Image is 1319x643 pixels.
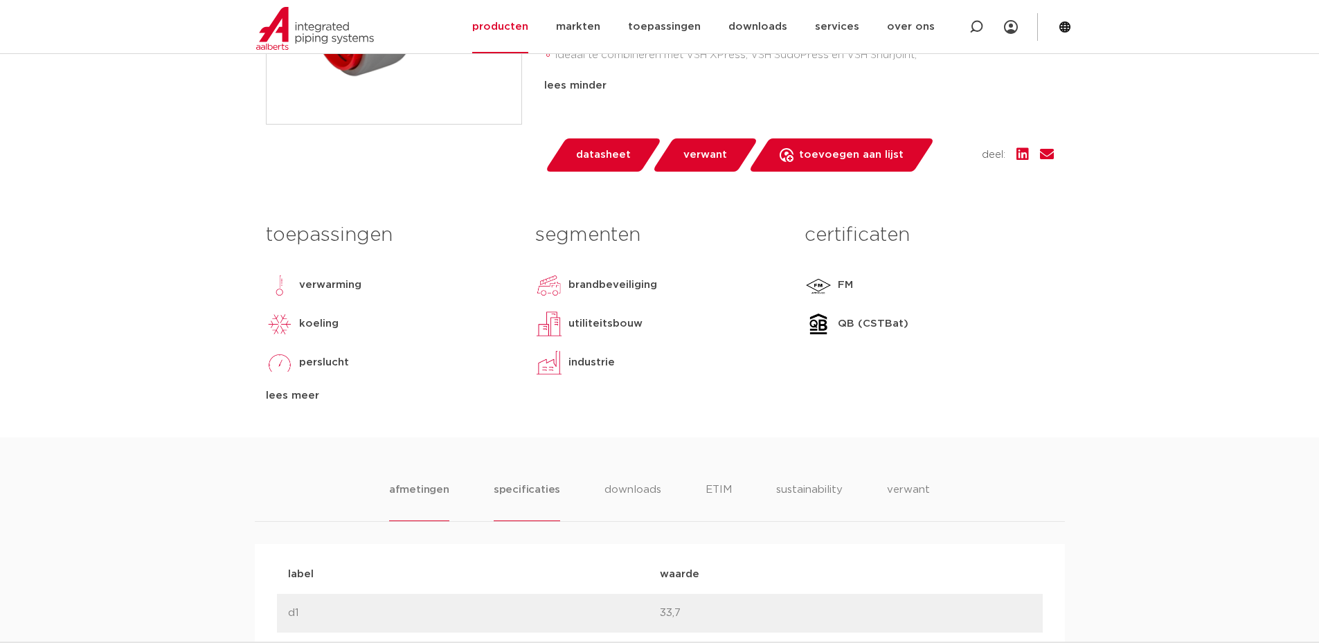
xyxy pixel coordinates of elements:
[389,482,449,521] li: afmetingen
[288,605,660,622] p: d1
[660,605,1032,622] p: 33,7
[535,310,563,338] img: utiliteitsbouw
[805,221,1053,249] h3: certificaten
[299,277,361,293] p: verwarming
[805,271,832,299] img: FM
[982,147,1005,163] span: deel:
[288,566,660,583] p: label
[266,221,514,249] h3: toepassingen
[604,482,661,521] li: downloads
[568,316,643,332] p: utiliteitsbouw
[266,349,294,377] img: perslucht
[299,354,349,371] p: perslucht
[535,271,563,299] img: brandbeveiliging
[799,144,904,166] span: toevoegen aan lijst
[660,566,1032,583] p: waarde
[266,271,294,299] img: verwarming
[706,482,732,521] li: ETIM
[544,138,662,172] a: datasheet
[838,316,908,332] p: QB (CSTBat)
[568,354,615,371] p: industrie
[494,482,560,521] li: specificaties
[299,316,339,332] p: koeling
[776,482,843,521] li: sustainability
[544,78,1054,94] div: lees minder
[535,221,784,249] h3: segmenten
[805,310,832,338] img: QB (CSTBat)
[555,44,1054,66] li: ideaal te combineren met VSH XPress, VSH SudoPress en VSH Shurjoint;
[838,277,853,293] p: FM
[887,482,930,521] li: verwant
[652,138,758,172] a: verwant
[576,144,631,166] span: datasheet
[535,349,563,377] img: industrie
[266,388,514,404] div: lees meer
[266,310,294,338] img: koeling
[568,277,657,293] p: brandbeveiliging
[683,144,727,166] span: verwant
